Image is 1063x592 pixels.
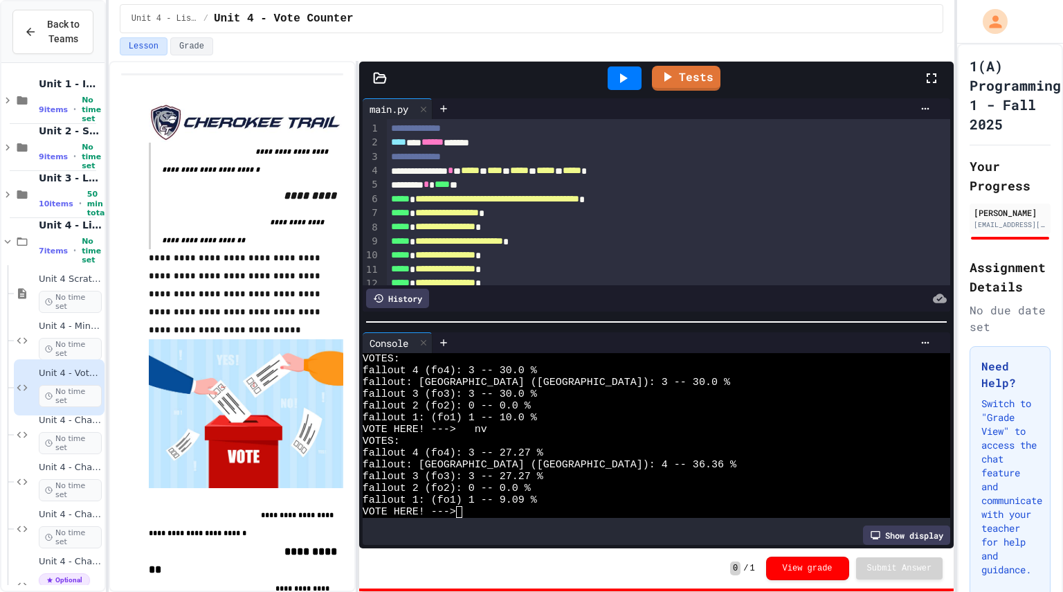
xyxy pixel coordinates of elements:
p: Switch to "Grade View" to access the chat feature and communicate with your teacher for help and ... [981,397,1039,577]
span: 0 [730,562,741,575]
div: Console [363,332,433,353]
button: Back to Teams [12,10,93,54]
span: Unit 2 - Simple Logic [39,125,102,137]
span: • [73,104,76,115]
span: 50 min total [87,190,107,217]
button: Grade [170,37,213,55]
div: [PERSON_NAME] [974,206,1046,219]
span: No time set [39,291,102,313]
span: Unit 4 - Min Max [39,321,102,332]
span: Unit 4 Scratch File [39,273,102,285]
div: [EMAIL_ADDRESS][DOMAIN_NAME] [974,219,1046,230]
span: Back to Teams [45,17,82,46]
div: 7 [363,206,380,220]
div: 6 [363,192,380,206]
div: 12 [363,277,380,291]
div: 9 [363,235,380,249]
span: No time set [39,479,102,501]
span: 9 items [39,105,68,114]
span: Unit 4 - Challenge Projects - Quizlet - Even groups [39,462,102,474]
div: 2 [363,136,380,150]
span: fallout 3 (fo3): 3 -- 30.0 % [363,388,537,400]
button: Lesson [120,37,167,55]
span: fallout 1: (fo1) 1 -- 9.09 % [363,494,537,506]
span: Submit Answer [867,563,932,574]
button: View grade [766,557,849,580]
span: fallout 4 (fo4): 3 -- 30.0 % [363,365,537,377]
span: 1 [749,563,754,574]
div: 1 [363,122,380,136]
span: • [79,198,82,209]
h3: Need Help? [981,358,1039,391]
span: Unit 4 - Lists [131,13,198,24]
span: Unit 4 - Vote Counter [39,368,102,379]
h1: 1(A) Programming 1 - Fall 2025 [970,56,1061,134]
a: Tests [652,66,720,91]
span: Unit 1 - Inputs and Numbers [39,78,102,90]
span: fallout 4 (fo4): 3 -- 27.27 % [363,447,543,459]
span: Unit 4 - Challenge Project - Python Word Counter [39,509,102,521]
span: / [743,563,748,574]
span: No time set [39,338,102,360]
span: Unit 4 - Challenge Project - Gimkit random name generator [39,415,102,427]
div: Show display [863,526,950,545]
span: 9 items [39,152,68,161]
span: No time set [82,237,102,264]
div: main.py [363,102,415,116]
span: Unit 4 - Lists [39,219,102,231]
h2: Your Progress [970,156,1051,195]
div: 5 [363,178,380,192]
span: fallout: [GEOGRAPHIC_DATA] ([GEOGRAPHIC_DATA]): 3 -- 30.0 % [363,377,730,388]
div: 11 [363,263,380,277]
span: VOTES: [363,436,400,447]
span: VOTES: [363,353,400,365]
span: • [73,151,76,162]
div: History [366,289,429,308]
span: fallout 3 (fo3): 3 -- 27.27 % [363,471,543,483]
div: 3 [363,150,380,164]
span: fallout: [GEOGRAPHIC_DATA] ([GEOGRAPHIC_DATA]): 4 -- 36.36 % [363,459,736,471]
span: No time set [39,385,102,407]
span: • [73,245,76,256]
span: VOTE HERE! ---> [363,506,456,518]
div: 10 [363,249,380,262]
span: / [203,13,208,24]
span: Unit 4 - Challenge Project - Grade Calculator [39,556,102,568]
span: fallout 1: (fo1) 1 -- 10.0 % [363,412,537,424]
span: 7 items [39,246,68,255]
span: No time set [39,526,102,548]
div: My Account [968,6,1011,37]
span: 10 items [39,199,73,208]
span: fallout 2 (fo2): 0 -- 0.0 % [363,400,531,412]
span: fallout 2 (fo2): 0 -- 0.0 % [363,483,531,494]
span: No time set [39,432,102,454]
span: Unit 4 - Vote Counter [214,10,354,27]
div: 8 [363,221,380,235]
span: No time set [82,143,102,170]
h2: Assignment Details [970,258,1051,296]
button: Submit Answer [856,557,943,580]
div: main.py [363,98,433,119]
div: 4 [363,164,380,178]
div: Console [363,336,415,350]
div: No due date set [970,302,1051,335]
span: Unit 3 - Loops [39,172,102,184]
span: VOTE HERE! ---> nv [363,424,487,436]
span: Optional [39,573,90,587]
span: No time set [82,96,102,123]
